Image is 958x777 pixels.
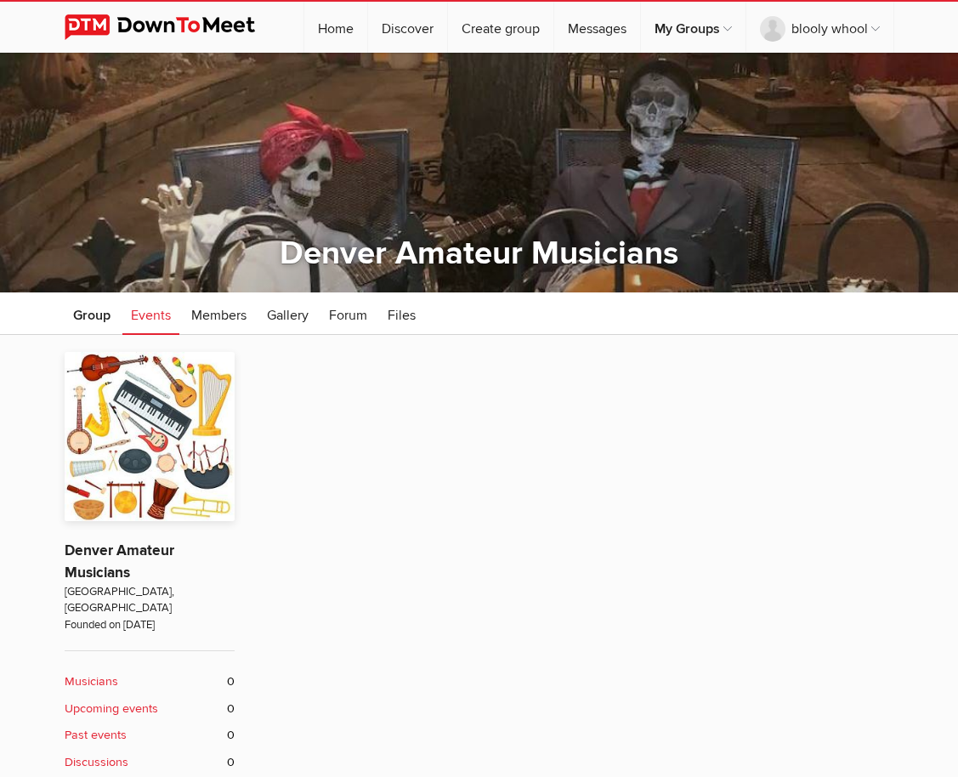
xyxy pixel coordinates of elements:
[65,14,281,40] img: DownToMeet
[379,292,424,335] a: Files
[227,700,235,718] span: 0
[65,292,119,335] a: Group
[65,726,235,745] a: Past events 0
[65,352,235,521] img: Denver Amateur Musicians
[267,307,309,324] span: Gallery
[227,726,235,745] span: 0
[746,2,893,53] a: blooly whool
[191,307,247,324] span: Members
[65,700,235,718] a: Upcoming events 0
[65,672,118,691] b: Musicians
[388,307,416,324] span: Files
[329,307,367,324] span: Forum
[65,726,127,745] b: Past events
[65,753,235,772] a: Discussions 0
[65,617,235,633] span: Founded on [DATE]
[73,307,111,324] span: Group
[65,700,158,718] b: Upcoming events
[227,672,235,691] span: 0
[304,2,367,53] a: Home
[183,292,255,335] a: Members
[131,307,171,324] span: Events
[320,292,376,335] a: Forum
[368,2,447,53] a: Discover
[65,542,174,581] a: Denver Amateur Musicians
[122,292,179,335] a: Events
[258,292,317,335] a: Gallery
[65,753,128,772] b: Discussions
[227,753,235,772] span: 0
[65,672,235,691] a: Musicians 0
[641,2,745,53] a: My Groups
[65,584,235,617] span: [GEOGRAPHIC_DATA], [GEOGRAPHIC_DATA]
[554,2,640,53] a: Messages
[280,234,678,273] a: Denver Amateur Musicians
[448,2,553,53] a: Create group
